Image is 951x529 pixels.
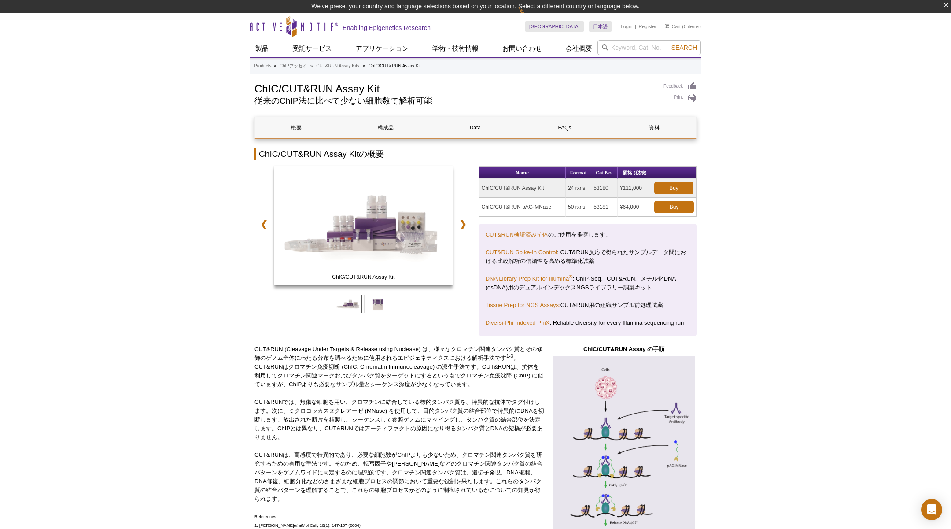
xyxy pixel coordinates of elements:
[523,117,606,138] a: FAQs
[486,231,548,238] a: CUT&RUN検証済み抗体
[254,398,545,442] p: CUT&RUNでは、無傷な細胞を用い、クロマチンに結合している標的タンパク質を、特異的な抗体でタグ付けします。次に、ミクロコッカスヌクレアーゼ (MNase) を使用して、目的タンパク質の結合部...
[671,44,697,51] span: Search
[486,319,550,326] a: Diversi-Phi Indexed PhiX
[665,24,669,28] img: Your Cart
[486,275,573,282] a: DNA Library Prep Kit for Illumina®
[274,166,453,285] img: ChIC/CUT&RUN Assay Kit
[560,40,597,57] a: 会社概要
[519,7,542,27] img: Change Here
[669,44,700,52] button: Search
[486,230,690,239] p: のご使用を推奨します。
[369,63,420,68] li: ChIC/CUT&RUN Assay Kit
[316,62,359,70] a: CUT&RUN Assay Kits
[665,23,681,30] a: Cart
[597,40,701,55] input: Keyword, Cat. No.
[638,23,656,30] a: Register
[618,198,652,217] td: ¥64,000
[254,81,655,95] h1: ChIC/CUT&RUN Assay Kit
[621,23,633,30] a: Login
[434,117,516,138] a: Data
[583,346,664,352] strong: ChIC/CUT&RUN Assay の手順
[486,301,690,310] p: CUT&RUN用の組織サンプル前処理試薬
[654,182,693,194] a: Buy
[486,248,690,266] p: : CUT&RUN反応で得られたサンプルデータ間における比較解析の信頼性を高める標準化試薬
[566,179,591,198] td: 24 rxns
[479,179,566,198] td: ChIC/CUT&RUN Assay Kit
[566,198,591,217] td: 50 rxns
[254,148,697,160] h2: ChIC/CUT&RUN Assay Kitの概要
[486,249,557,255] a: CUT&RUN Spike-In Control
[479,167,566,179] th: Name
[591,167,618,179] th: Cat No.
[254,451,545,503] p: CUT&RUNは、高感度で特異的であり、必要な細胞数がChIPよりも少ないため、クロマチン関連タンパク質を研究するための有用な手法です。そのため、転写因子や[PERSON_NAME]などのクロマ...
[273,63,276,68] li: »
[506,353,513,359] sup: 1-3
[525,21,584,32] a: [GEOGRAPHIC_DATA]
[276,273,450,281] span: ChIC/CUT&RUN Assay Kit
[663,93,697,103] a: Print
[254,62,271,70] a: Products
[350,40,414,57] a: アプリケーション
[921,499,942,520] div: Open Intercom Messenger
[250,40,274,57] a: 製品
[254,97,655,105] h2: 従来のChIP法に比べて少ない細胞数で解析可能
[453,214,472,234] a: ❯
[343,24,431,32] h2: Enabling Epigenetics Research
[254,345,545,389] p: CUT&RUN (Cleavage Under Targets & Release using Nuclease) は、様々なクロマチン関連タンパク質とその修飾のゲノム全体にわたる分布を調べるた...
[654,201,694,213] a: Buy
[255,117,338,138] a: 概要
[479,198,566,217] td: ChIC/CUT&RUN pAG-MNase
[310,63,313,68] li: »
[280,62,307,70] a: ChIPアッセイ
[486,302,560,308] a: Tissue Prep for NGS Assays:
[486,274,690,292] p: : ChIP-Seq、CUT&RUN、メチル化DNA (dsDNA)用のデュアルインデックスNGSライブラリー調製キット
[618,167,652,179] th: 価格 (税抜)
[274,166,453,288] a: ChIC/CUT&RUN Assay Kit
[497,40,547,57] a: お問い合わせ
[363,63,365,68] li: »
[591,198,618,217] td: 53181
[254,214,273,234] a: ❮
[427,40,484,57] a: 学術・技術情報
[665,21,701,32] li: (0 items)
[618,179,652,198] td: ¥111,000
[486,318,690,327] p: : Reliable diversity for every Illumina sequencing run
[635,21,636,32] li: |
[287,40,337,57] a: 受託サービス
[566,167,591,179] th: Format
[569,274,572,279] sup: ®
[294,523,302,528] em: et al
[591,179,618,198] td: 53180
[613,117,696,138] a: 資料
[344,117,427,138] a: 構成品
[663,81,697,91] a: Feedback
[589,21,612,32] a: 日本語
